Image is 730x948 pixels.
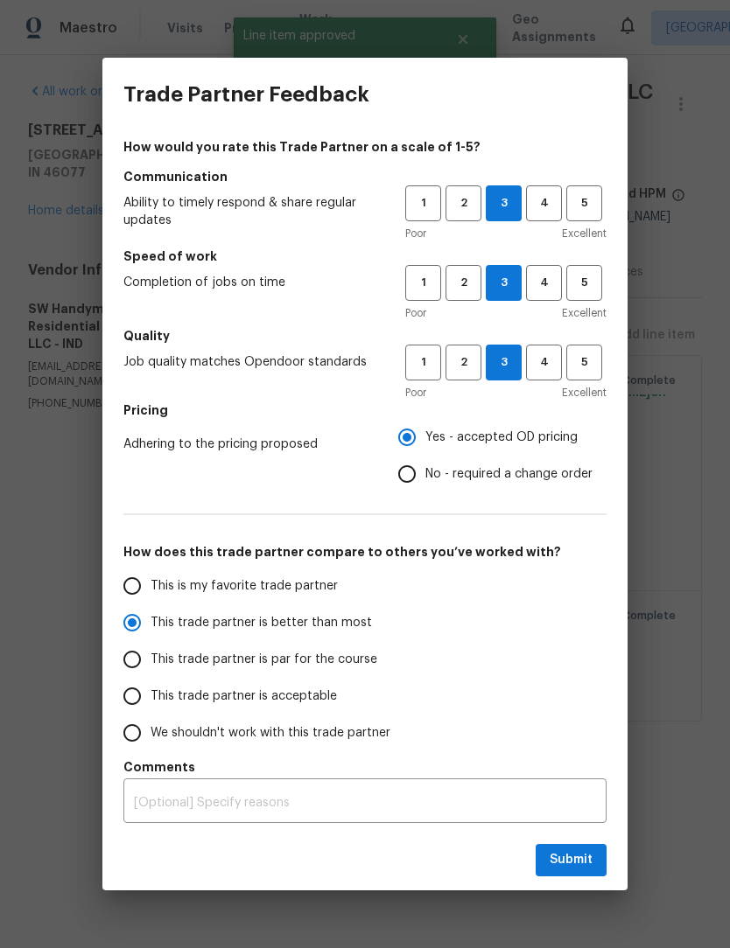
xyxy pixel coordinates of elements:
button: 5 [566,345,602,380]
h4: How would you rate this Trade Partner on a scale of 1-5? [123,138,607,156]
span: Submit [550,849,593,871]
div: Pricing [398,419,607,492]
span: Yes - accepted OD pricing [425,429,578,447]
span: 3 [487,273,521,293]
h3: Trade Partner Feedback [123,82,369,107]
span: 3 [487,352,521,373]
span: We shouldn't work with this trade partner [151,724,390,742]
h5: Pricing [123,401,607,419]
span: No - required a change order [425,465,593,484]
span: 5 [568,273,600,293]
span: Completion of jobs on time [123,274,377,291]
button: 1 [405,185,441,221]
button: 2 [446,345,481,380]
span: Poor [405,225,426,242]
button: 2 [446,185,481,221]
h5: How does this trade partner compare to others you’ve worked with? [123,543,607,561]
span: 1 [407,273,439,293]
span: Ability to timely respond & share regular updates [123,194,377,229]
span: Poor [405,384,426,401]
h5: Communication [123,168,607,185]
span: 5 [568,352,600,373]
span: 2 [447,193,480,213]
h5: Comments [123,758,607,776]
button: 4 [526,185,562,221]
span: This trade partner is par for the course [151,651,377,669]
span: 4 [528,352,560,373]
button: 4 [526,265,562,301]
button: Submit [536,844,607,876]
button: 1 [405,265,441,301]
span: 2 [447,273,480,293]
span: 4 [528,273,560,293]
span: 2 [447,352,480,373]
span: 1 [407,193,439,213]
button: 5 [566,265,602,301]
span: Excellent [562,304,607,322]
span: This trade partner is better than most [151,614,372,632]
button: 3 [486,345,522,380]
h5: Speed of work [123,247,607,265]
span: Job quality matches Opendoor standards [123,353,377,371]
span: Excellent [562,384,607,401]
button: 3 [486,265,522,301]
button: 2 [446,265,481,301]
button: 1 [405,345,441,380]
span: Adhering to the pricing proposed [123,436,370,453]
button: 5 [566,185,602,221]
button: 3 [486,185,522,221]
span: This is my favorite trade partner [151,577,338,596]
span: Poor [405,304,426,322]
h5: Quality [123,327,607,345]
div: How does this trade partner compare to others you’ve worked with? [123,568,607,751]
span: This trade partner is acceptable [151,687,337,706]
span: Excellent [562,225,607,242]
button: 4 [526,345,562,380]
span: 4 [528,193,560,213]
span: 5 [568,193,600,213]
span: 3 [487,193,521,213]
span: 1 [407,352,439,373]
